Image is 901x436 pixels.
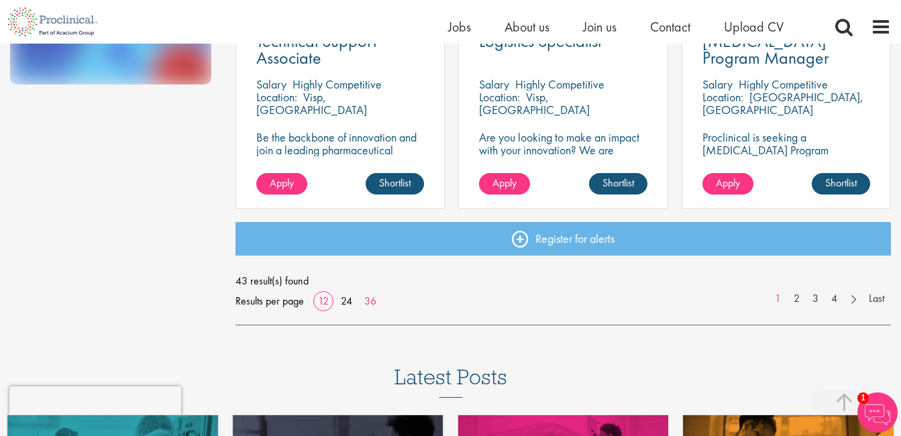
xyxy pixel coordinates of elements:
[394,366,507,398] h3: Latest Posts
[724,18,784,36] a: Upload CV
[256,89,367,117] p: Visp, [GEOGRAPHIC_DATA]
[9,386,181,427] iframe: reCAPTCHA
[702,89,863,117] p: [GEOGRAPHIC_DATA], [GEOGRAPHIC_DATA]
[235,271,891,291] span: 43 result(s) found
[448,18,471,36] a: Jobs
[716,176,740,190] span: Apply
[862,291,891,307] a: Last
[479,131,647,195] p: Are you looking to make an impact with your innovation? We are working with a well-established ph...
[589,173,647,195] a: Shortlist
[256,131,424,182] p: Be the backbone of innovation and join a leading pharmaceutical company to help keep life-changin...
[256,89,297,105] span: Location:
[492,176,517,190] span: Apply
[806,291,825,307] a: 3
[235,291,304,311] span: Results per page
[313,294,333,308] a: 12
[235,222,891,256] a: Register for alerts
[479,89,590,117] p: Visp, [GEOGRAPHIC_DATA]
[702,131,870,207] p: Proclinical is seeking a [MEDICAL_DATA] Program Manager to join our client's team for an exciting...
[702,173,753,195] a: Apply
[583,18,617,36] a: Join us
[479,173,530,195] a: Apply
[787,291,806,307] a: 2
[256,30,377,69] span: Technical Support Associate
[336,294,357,308] a: 24
[650,18,690,36] a: Contact
[515,76,604,92] p: Highly Competitive
[270,176,294,190] span: Apply
[702,76,733,92] span: Salary
[702,33,870,66] a: [MEDICAL_DATA] Program Manager
[360,294,381,308] a: 36
[857,392,869,404] span: 1
[825,291,844,307] a: 4
[256,33,424,66] a: Technical Support Associate
[366,173,424,195] a: Shortlist
[739,76,828,92] p: Highly Competitive
[256,173,307,195] a: Apply
[293,76,382,92] p: Highly Competitive
[768,291,788,307] a: 1
[505,18,549,36] a: About us
[857,392,898,433] img: Chatbot
[702,30,829,69] span: [MEDICAL_DATA] Program Manager
[479,33,647,50] a: Logistics Specialist
[812,173,870,195] a: Shortlist
[256,76,286,92] span: Salary
[479,89,520,105] span: Location:
[479,76,509,92] span: Salary
[702,89,743,105] span: Location:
